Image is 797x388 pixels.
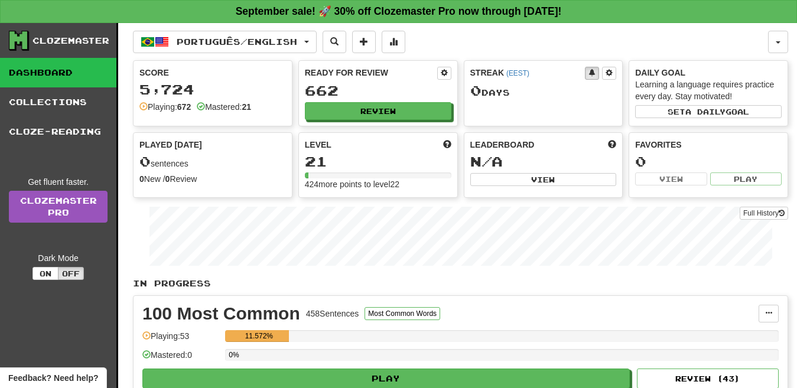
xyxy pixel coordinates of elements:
[635,67,782,79] div: Daily Goal
[305,102,451,120] button: Review
[740,207,788,220] button: Full History
[139,154,286,169] div: sentences
[165,174,170,184] strong: 0
[32,35,109,47] div: Clozemaster
[305,154,451,169] div: 21
[236,5,562,17] strong: September sale! 🚀 30% off Clozemaster Pro now through [DATE]!
[685,107,726,116] span: a daily
[305,83,451,98] div: 662
[470,153,503,169] span: N/A
[9,252,108,264] div: Dark Mode
[8,372,98,384] span: Open feedback widget
[382,31,405,53] button: More stats
[365,307,440,320] button: Most Common Words
[9,191,108,223] a: ClozemasterPro
[306,308,359,319] div: 458 Sentences
[139,67,286,79] div: Score
[32,267,58,280] button: On
[229,330,289,342] div: 11.572%
[177,102,191,112] strong: 672
[352,31,376,53] button: Add sentence to collection
[139,153,151,169] span: 0
[470,67,585,79] div: Streak
[58,267,84,280] button: Off
[323,31,346,53] button: Search sentences
[443,139,451,151] span: Score more points to level up
[710,172,782,185] button: Play
[197,101,251,113] div: Mastered:
[139,101,191,113] div: Playing:
[470,173,617,186] button: View
[470,139,535,151] span: Leaderboard
[635,172,707,185] button: View
[139,174,144,184] strong: 0
[305,67,437,79] div: Ready for Review
[133,31,317,53] button: Português/English
[142,349,219,369] div: Mastered: 0
[635,79,782,102] div: Learning a language requires practice every day. Stay motivated!
[177,37,297,47] span: Português / English
[305,178,451,190] div: 424 more points to level 22
[242,102,251,112] strong: 21
[608,139,616,151] span: This week in points, UTC
[470,82,482,99] span: 0
[635,105,782,118] button: Seta dailygoal
[506,69,529,77] a: (EEST)
[635,139,782,151] div: Favorites
[133,278,788,289] p: In Progress
[139,139,202,151] span: Played [DATE]
[142,305,300,322] div: 100 Most Common
[139,82,286,97] div: 5,724
[635,154,782,169] div: 0
[139,173,286,185] div: New / Review
[470,83,617,99] div: Day s
[305,139,331,151] span: Level
[9,176,108,188] div: Get fluent faster.
[142,330,219,350] div: Playing: 53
